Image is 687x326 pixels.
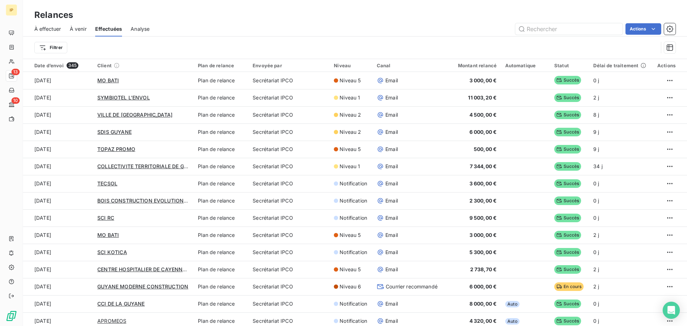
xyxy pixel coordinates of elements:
[554,300,581,308] span: Succès
[23,244,93,261] td: [DATE]
[97,266,229,272] span: CENTRE HOSPITALIER DE CAYENNE [PERSON_NAME]
[97,317,126,325] span: APROMEOS
[554,111,581,119] span: Succès
[34,25,61,33] span: À effectuer
[554,93,581,102] span: Succès
[593,63,638,68] span: Délai de traitement
[23,158,93,175] td: [DATE]
[198,63,244,68] div: Plan de relance
[97,146,135,152] span: TOPAZ PROMO
[385,163,398,170] span: Email
[385,77,398,84] span: Email
[469,215,497,221] span: 9 500,00 €
[194,89,248,106] td: Plan de relance
[340,249,367,256] span: Notification
[23,141,93,158] td: [DATE]
[67,62,78,69] span: 345
[23,175,93,192] td: [DATE]
[248,261,330,278] td: Secrétariat IPCO
[340,266,361,273] span: Niveau 5
[23,295,93,312] td: [DATE]
[248,209,330,227] td: Secrétariat IPCO
[554,317,581,325] span: Succès
[385,111,398,118] span: Email
[469,129,497,135] span: 6 000,00 €
[248,158,330,175] td: Secrétariat IPCO
[385,94,398,101] span: Email
[23,106,93,123] td: [DATE]
[589,209,652,227] td: 0 j
[194,72,248,89] td: Plan de relance
[34,42,67,53] button: Filtrer
[97,301,145,307] span: CCI DE LA GUYANE
[385,232,398,239] span: Email
[97,94,150,101] span: SYMBIOTEL L'ENVOL
[385,197,398,204] span: Email
[469,301,497,307] span: 8 000,00 €
[589,175,652,192] td: 0 j
[385,266,398,273] span: Email
[97,215,114,221] span: SCI RC
[340,111,361,118] span: Niveau 2
[554,76,581,84] span: Succès
[469,198,497,204] span: 2 300,00 €
[97,283,188,289] span: GUYANE MODERNE CONSTRUCTION
[194,192,248,209] td: Plan de relance
[385,180,398,187] span: Email
[385,317,398,325] span: Email
[385,300,398,307] span: Email
[656,63,676,68] div: Actions
[589,72,652,89] td: 0 j
[554,179,581,188] span: Succès
[23,123,93,141] td: [DATE]
[248,227,330,244] td: Secrétariat IPCO
[470,266,497,272] span: 2 738,70 €
[385,128,398,136] span: Email
[194,261,248,278] td: Plan de relance
[97,129,132,135] span: SDIS GUYANE
[340,317,367,325] span: Notification
[554,248,581,257] span: Succès
[554,128,581,136] span: Succès
[589,244,652,261] td: 0 j
[554,162,581,171] span: Succès
[23,278,93,295] td: [DATE]
[505,301,520,307] span: Auto
[34,9,73,21] h3: Relances
[554,145,581,154] span: Succès
[385,214,398,222] span: Email
[194,141,248,158] td: Plan de relance
[377,63,439,68] div: Canal
[340,163,360,170] span: Niveau 1
[554,63,585,68] div: Statut
[340,94,360,101] span: Niveau 1
[248,123,330,141] td: Secrétariat IPCO
[11,97,20,104] span: 10
[340,283,361,290] span: Niveau 6
[589,89,652,106] td: 2 j
[248,244,330,261] td: Secrétariat IPCO
[97,112,172,118] span: VILLE DE [GEOGRAPHIC_DATA]
[589,158,652,175] td: 34 j
[340,197,367,204] span: Notification
[97,198,199,204] span: BOIS CONSTRUCTION EVOLUTION (BCE)
[448,63,497,68] div: Montant relancé
[469,283,497,289] span: 6 000,00 €
[248,192,330,209] td: Secrétariat IPCO
[23,227,93,244] td: [DATE]
[474,146,497,152] span: 500,00 €
[194,278,248,295] td: Plan de relance
[340,128,361,136] span: Niveau 2
[554,282,584,291] span: En cours
[554,196,581,205] span: Succès
[386,283,438,290] span: Courrier recommandé
[589,227,652,244] td: 2 j
[194,106,248,123] td: Plan de relance
[468,94,497,101] span: 11 003,20 €
[505,318,520,325] span: Auto
[340,77,361,84] span: Niveau 5
[469,249,497,255] span: 5 300,00 €
[11,69,20,75] span: 13
[469,77,497,83] span: 3 000,00 €
[340,232,361,239] span: Niveau 5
